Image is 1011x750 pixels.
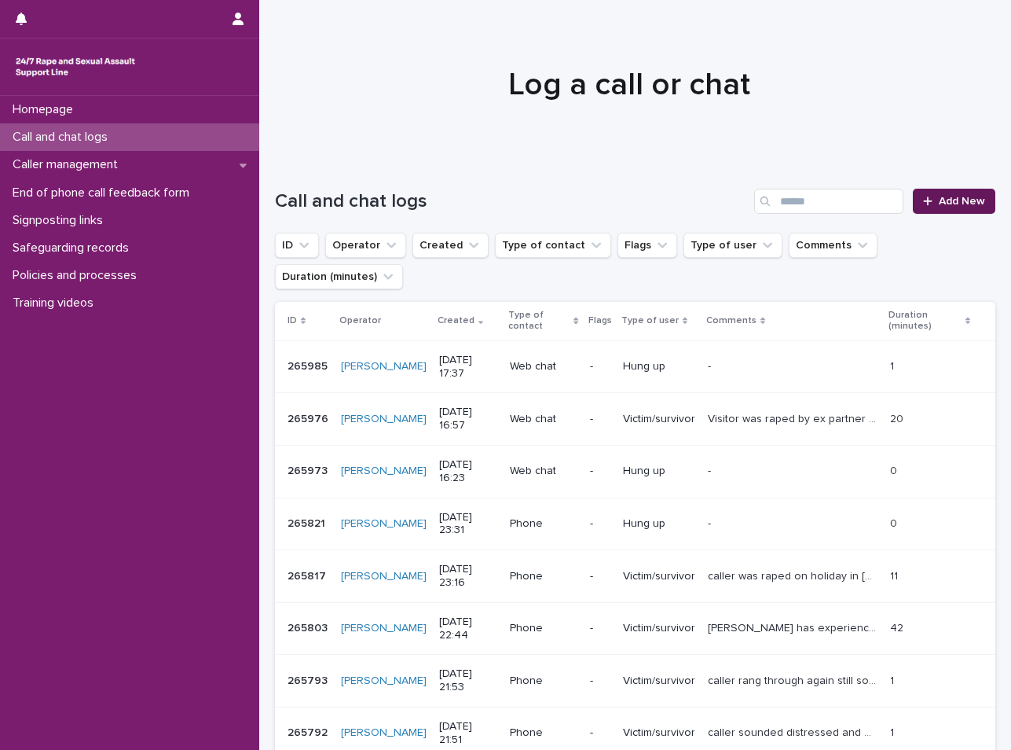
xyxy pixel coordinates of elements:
p: 1 [890,723,897,740]
p: Policies and processes [6,268,149,283]
p: 20 [890,410,907,426]
p: [DATE] 23:31 [439,511,497,538]
p: 265817 [288,567,329,583]
p: Victim/survivor [623,622,695,635]
p: Victim/survivor [623,726,695,740]
p: - [590,413,610,426]
p: Web chat [510,465,577,478]
p: [DATE] 16:23 [439,458,497,485]
p: - [590,622,610,635]
tr: 265985265985 [PERSON_NAME] [DATE] 17:37Web chat-Hung up-- 11 [275,340,995,393]
p: Safeguarding records [6,241,141,256]
p: Phone [510,622,577,635]
p: Hung up [623,465,695,478]
p: 0 [890,461,900,478]
p: Web chat [510,360,577,373]
a: [PERSON_NAME] [341,517,427,531]
a: [PERSON_NAME] [341,465,427,478]
p: 11 [890,567,901,583]
p: 265976 [288,410,332,426]
tr: 265973265973 [PERSON_NAME] [DATE] 16:23Web chat-Hung up-- 00 [275,445,995,498]
p: Operator [339,312,381,329]
p: Training videos [6,296,106,311]
p: Comments [706,312,756,329]
tr: 265976265976 [PERSON_NAME] [DATE] 16:57Web chat-Victim/survivorVisitor was raped by ex partner an... [275,393,995,446]
h1: Call and chat logs [275,190,748,213]
tr: 265803265803 [PERSON_NAME] [DATE] 22:44Phone-Victim/survivor[PERSON_NAME] has experienced sexual ... [275,602,995,655]
input: Search [754,189,903,214]
p: Phone [510,675,577,688]
button: Flags [617,233,677,258]
p: Victim/survivor [623,675,695,688]
p: Caller management [6,157,130,172]
button: Comments [789,233,877,258]
p: Signposting links [6,213,115,228]
button: Type of user [683,233,782,258]
a: [PERSON_NAME] [341,675,427,688]
p: - [708,514,714,531]
p: ID [288,312,297,329]
p: - [590,726,610,740]
p: Call and chat logs [6,130,120,145]
p: Web chat [510,413,577,426]
button: Created [412,233,489,258]
p: Created [438,312,474,329]
p: End of phone call feedback form [6,186,202,200]
tr: 265793265793 [PERSON_NAME] [DATE] 21:53Phone-Victim/survivorcaller rang through again still sound... [275,655,995,708]
img: rhQMoQhaT3yELyF149Cw [13,51,138,83]
p: 265792 [288,723,331,740]
p: 1 [890,671,897,688]
p: - [590,675,610,688]
p: Victim/survivor [623,570,695,583]
p: 265803 [288,619,331,635]
p: [DATE] 17:37 [439,354,497,381]
p: 265973 [288,461,331,478]
button: Type of contact [495,233,611,258]
tr: 265817265817 [PERSON_NAME] [DATE] 23:16Phone-Victim/survivorcaller was raped on holiday in [GEOGR... [275,550,995,603]
p: 42 [890,619,907,635]
p: Hung up [623,360,695,373]
p: Type of user [621,312,679,329]
p: Hung up [623,517,695,531]
a: [PERSON_NAME] [341,570,427,583]
p: Visitor was raped by ex partner and wanted information and support with legal process. SLW signpo... [708,410,881,426]
p: Phone [510,570,577,583]
a: [PERSON_NAME] [341,622,427,635]
p: [DATE] 16:57 [439,406,497,432]
p: 265793 [288,671,331,688]
p: - [590,570,610,583]
p: - [590,517,610,531]
tr: 265821265821 [PERSON_NAME] [DATE] 23:31Phone-Hung up-- 00 [275,498,995,550]
p: 265985 [288,357,331,373]
a: Add New [913,189,995,214]
p: caller rang through again still sounded distressed and wasn't able to verbalise so SLW went throu... [708,671,881,688]
p: Emma has experienced sexual violence from different perpetrators historically and is struggling n... [708,619,881,635]
p: Type of contact [508,307,570,336]
p: Flags [588,312,612,329]
a: [PERSON_NAME] [341,726,427,740]
p: 0 [890,514,900,531]
a: [PERSON_NAME] [341,360,427,373]
p: 265821 [288,514,328,531]
button: Duration (minutes) [275,264,403,289]
p: caller was raped on holiday in Jamaica three weeks ago, and is dealing with the police and legal ... [708,567,881,583]
p: Phone [510,726,577,740]
p: - [708,461,714,478]
p: 1 [890,357,897,373]
a: [PERSON_NAME] [341,413,427,426]
p: [DATE] 21:53 [439,667,497,694]
p: - [590,465,610,478]
h1: Log a call or chat [275,66,984,104]
p: [DATE] 22:44 [439,616,497,642]
p: - [590,360,610,373]
p: [DATE] 21:51 [439,720,497,747]
p: caller sounded distressed and wasn't able to verbalise so SLW went through some grounding and bre... [708,723,881,740]
p: Victim/survivor [623,413,695,426]
p: [DATE] 23:16 [439,563,497,590]
p: Duration (minutes) [888,307,961,336]
p: - [708,357,714,373]
button: ID [275,233,319,258]
p: Phone [510,517,577,531]
p: Homepage [6,102,86,117]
